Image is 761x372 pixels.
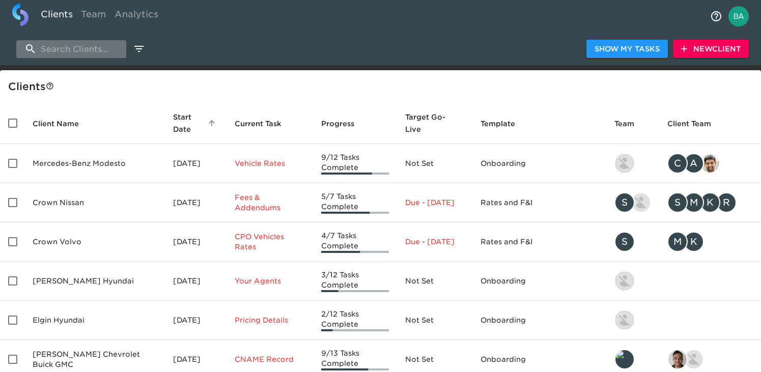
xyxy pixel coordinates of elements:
[24,144,165,183] td: Mercedes-Benz Modesto
[165,144,227,183] td: [DATE]
[614,192,651,213] div: savannah@roadster.com, austin@roadster.com
[614,349,651,369] div: leland@roadster.com
[235,276,305,286] p: Your Agents
[12,4,29,26] img: logo
[701,154,719,173] img: sandeep@simplemnt.com
[681,43,741,55] span: New Client
[615,350,634,368] img: leland@roadster.com
[728,6,749,26] img: Profile
[704,4,728,28] button: notifications
[716,192,737,213] div: R
[173,111,218,135] span: Start Date
[24,301,165,340] td: Elgin Hyundai
[700,192,720,213] div: K
[165,222,227,262] td: [DATE]
[165,301,227,340] td: [DATE]
[668,350,687,368] img: sai@simplemnt.com
[110,4,162,28] a: Analytics
[235,232,305,252] p: CPO Vehicles Rates
[77,4,110,28] a: Team
[615,311,634,329] img: kevin.lo@roadster.com
[614,153,651,174] div: kevin.lo@roadster.com
[321,118,368,130] span: Progress
[586,40,668,59] button: Show My Tasks
[235,158,305,168] p: Vehicle Rates
[24,222,165,262] td: Crown Volvo
[667,153,688,174] div: C
[667,349,753,369] div: sai@simplemnt.com, nikko.foster@roadster.com
[405,111,451,135] span: Calculated based on the start date and the duration of all Tasks contained in this Hub.
[397,262,472,301] td: Not Set
[472,144,606,183] td: Onboarding
[235,354,305,364] p: CNAME Record
[397,144,472,183] td: Not Set
[405,237,464,247] p: Due - [DATE]
[667,232,753,252] div: mcooley@crowncars.com, kwilson@crowncars.com
[313,301,397,340] td: 2/12 Tasks Complete
[632,193,650,212] img: austin@roadster.com
[313,262,397,301] td: 3/12 Tasks Complete
[667,118,724,130] span: Client Team
[673,40,749,59] button: NewClient
[684,153,704,174] div: A
[313,222,397,262] td: 4/7 Tasks Complete
[614,192,635,213] div: S
[667,192,753,213] div: sparent@crowncars.com, mcooley@crowncars.com, kwilson@crowncars.com, rrobins@crowncars.com
[24,262,165,301] td: [PERSON_NAME] Hyundai
[235,118,295,130] span: Current Task
[667,192,688,213] div: S
[481,118,528,130] span: Template
[595,43,660,55] span: Show My Tasks
[235,315,305,325] p: Pricing Details
[313,183,397,222] td: 5/7 Tasks Complete
[397,301,472,340] td: Not Set
[33,118,92,130] span: Client Name
[472,301,606,340] td: Onboarding
[615,272,634,290] img: kevin.lo@roadster.com
[165,262,227,301] td: [DATE]
[165,183,227,222] td: [DATE]
[614,118,647,130] span: Team
[313,144,397,183] td: 9/12 Tasks Complete
[614,271,651,291] div: kevin.lo@roadster.com
[37,4,77,28] a: Clients
[614,232,635,252] div: S
[684,232,704,252] div: K
[235,192,305,213] p: Fees & Addendums
[684,192,704,213] div: M
[405,111,464,135] span: Target Go-Live
[614,310,651,330] div: kevin.lo@roadster.com
[24,183,165,222] td: Crown Nissan
[130,40,148,58] button: edit
[472,262,606,301] td: Onboarding
[405,197,464,208] p: Due - [DATE]
[685,350,703,368] img: nikko.foster@roadster.com
[667,232,688,252] div: M
[472,222,606,262] td: Rates and F&I
[46,82,54,90] svg: This is a list of all of your clients and clients shared with you
[667,153,753,174] div: clayton.mandel@roadster.com, angelique.nurse@roadster.com, sandeep@simplemnt.com
[16,40,126,58] input: search
[472,183,606,222] td: Rates and F&I
[614,232,651,252] div: savannah@roadster.com
[8,78,757,95] div: Client s
[235,118,281,130] span: This is the next Task in this Hub that should be completed
[615,154,634,173] img: kevin.lo@roadster.com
